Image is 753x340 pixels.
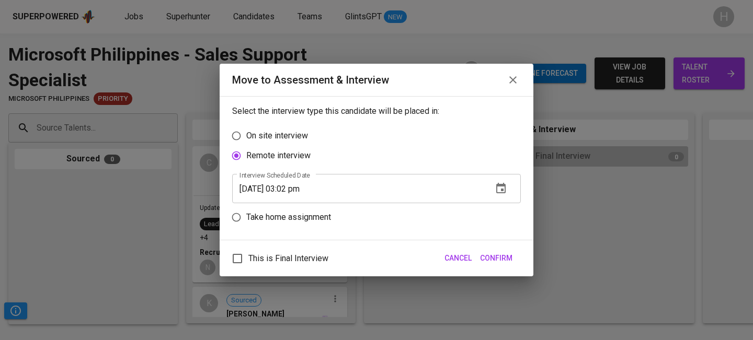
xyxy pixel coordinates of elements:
p: On site interview [246,130,308,142]
span: This is Final Interview [248,252,328,265]
div: Move to Assessment & Interview [232,73,389,88]
span: Confirm [480,252,512,265]
p: Take home assignment [246,211,331,224]
button: Confirm [476,249,517,268]
p: Select the interview type this candidate will be placed in: [232,105,521,118]
button: Cancel [440,249,476,268]
p: Remote interview [246,149,311,162]
span: Cancel [444,252,472,265]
